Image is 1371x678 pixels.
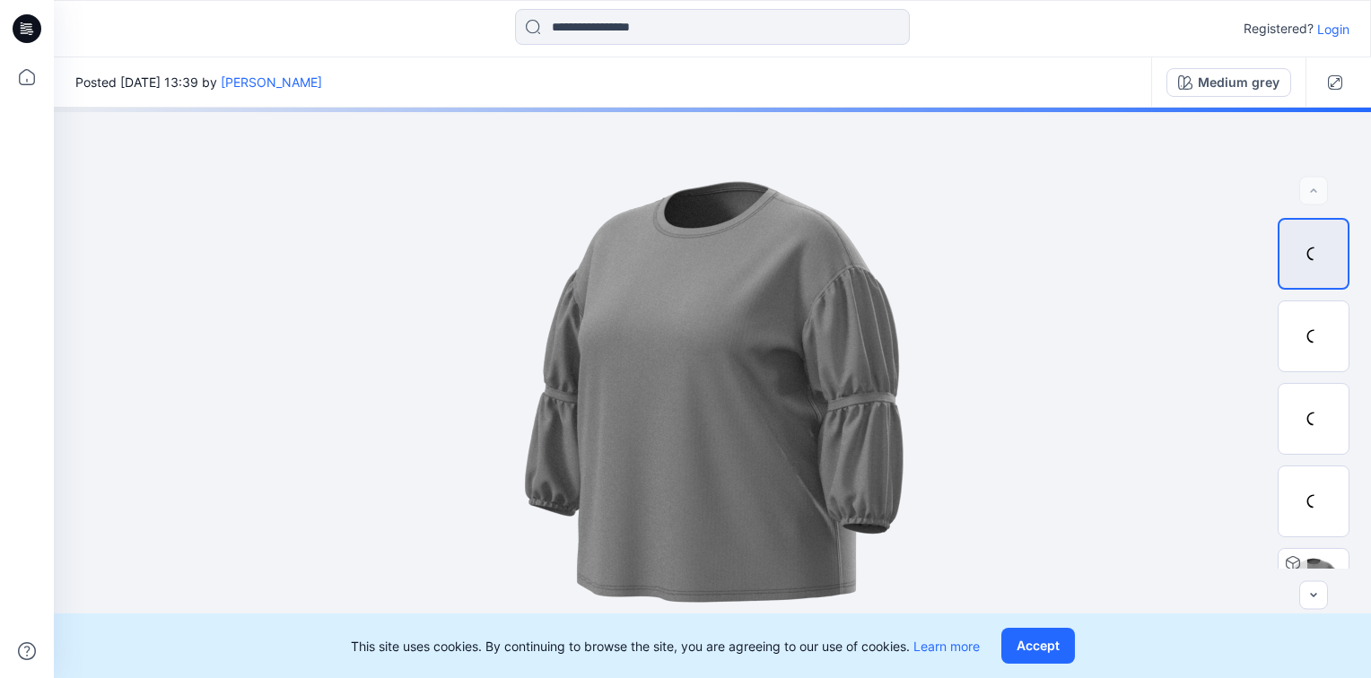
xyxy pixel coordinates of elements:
span: Posted [DATE] 13:39 by [75,73,322,91]
a: Learn more [913,639,980,654]
a: [PERSON_NAME] [221,74,322,90]
img: eyJhbGciOiJIUzI1NiIsImtpZCI6IjAiLCJzbHQiOiJzZXMiLCJ0eXAiOiJKV1QifQ.eyJkYXRhIjp7InR5cGUiOiJzdG9yYW... [520,178,905,607]
p: Login [1317,20,1349,39]
button: Accept [1001,628,1075,664]
p: Registered? [1244,18,1314,39]
div: Medium grey [1198,73,1279,92]
p: This site uses cookies. By continuing to browse the site, you are agreeing to our use of cookies. [351,637,980,656]
img: 016174_HQ022567_GV_TS DBL BLOUSON LS TOP Medium grey [1279,549,1349,619]
button: Medium grey [1166,68,1291,97]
